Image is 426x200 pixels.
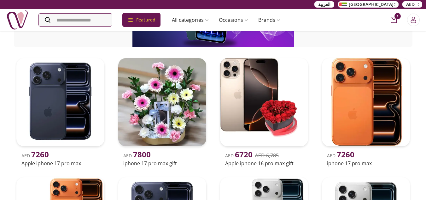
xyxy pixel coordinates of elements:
[14,56,107,168] a: uae-gifts-Apple iPhone 17 Pro MaxAED 7260Apple iphone 17 pro max
[220,58,308,146] img: uae-gifts-Apple iPhone 16 Pro Max Gift
[31,149,49,160] span: 7260
[39,14,112,26] input: Search
[122,13,160,27] div: Featured
[6,9,28,31] img: Nigwa-uae-gifts
[253,14,285,26] a: Brands
[322,58,410,146] img: uae-gifts-iPhone 17 Pro Max
[133,149,151,160] span: 7800
[225,153,253,159] span: AED
[255,152,279,159] del: AED 6,785
[218,56,311,168] a: uae-gifts-Apple iPhone 16 Pro Max GiftAED 6720AED 6,785Apple iphone 16 pro max gift
[123,160,201,167] h2: iphone 17 pro max gift
[327,160,405,167] h2: iphone 17 pro max
[407,14,420,26] button: Login
[21,160,99,167] h2: Apple iphone 17 pro max
[118,58,206,146] img: uae-gifts-iPhone 17 Pro Max GIFT
[167,14,214,26] a: All categories
[318,1,330,8] span: العربية
[123,153,151,159] span: AED
[214,14,253,26] a: Occasions
[339,3,347,6] img: Arabic_dztd3n.png
[319,56,412,168] a: uae-gifts-iPhone 17 Pro MaxAED 7260iphone 17 pro max
[394,13,401,19] span: 1
[338,1,399,8] button: [GEOGRAPHIC_DATA]
[225,160,303,167] h2: Apple iphone 16 pro max gift
[391,17,397,23] button: cart-button
[349,1,394,8] span: [GEOGRAPHIC_DATA]
[406,1,415,8] span: AED
[327,153,354,159] span: AED
[337,149,354,160] span: 7260
[21,153,49,159] span: AED
[235,149,253,160] span: 6720
[116,56,209,168] a: uae-gifts-iPhone 17 Pro Max GIFTAED 7800iphone 17 pro max gift
[402,1,422,8] button: AED
[16,58,104,146] img: uae-gifts-Apple iPhone 17 Pro Max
